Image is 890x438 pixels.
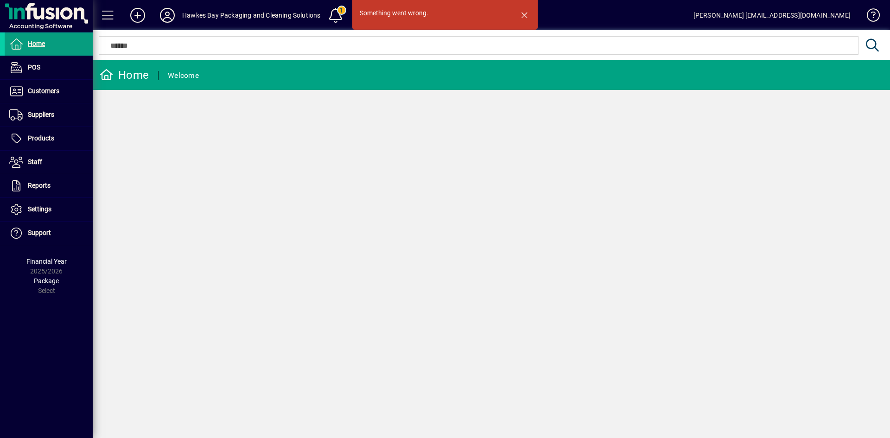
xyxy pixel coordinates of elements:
[28,229,51,236] span: Support
[123,7,153,24] button: Add
[860,2,878,32] a: Knowledge Base
[5,127,93,150] a: Products
[182,8,321,23] div: Hawkes Bay Packaging and Cleaning Solutions
[28,87,59,95] span: Customers
[168,68,199,83] div: Welcome
[5,222,93,245] a: Support
[34,277,59,285] span: Package
[28,182,51,189] span: Reports
[28,205,51,213] span: Settings
[26,258,67,265] span: Financial Year
[28,158,42,165] span: Staff
[693,8,851,23] div: [PERSON_NAME] [EMAIL_ADDRESS][DOMAIN_NAME]
[5,56,93,79] a: POS
[28,40,45,47] span: Home
[28,111,54,118] span: Suppliers
[28,63,40,71] span: POS
[28,134,54,142] span: Products
[5,80,93,103] a: Customers
[100,68,149,83] div: Home
[5,151,93,174] a: Staff
[5,174,93,197] a: Reports
[153,7,182,24] button: Profile
[5,103,93,127] a: Suppliers
[5,198,93,221] a: Settings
